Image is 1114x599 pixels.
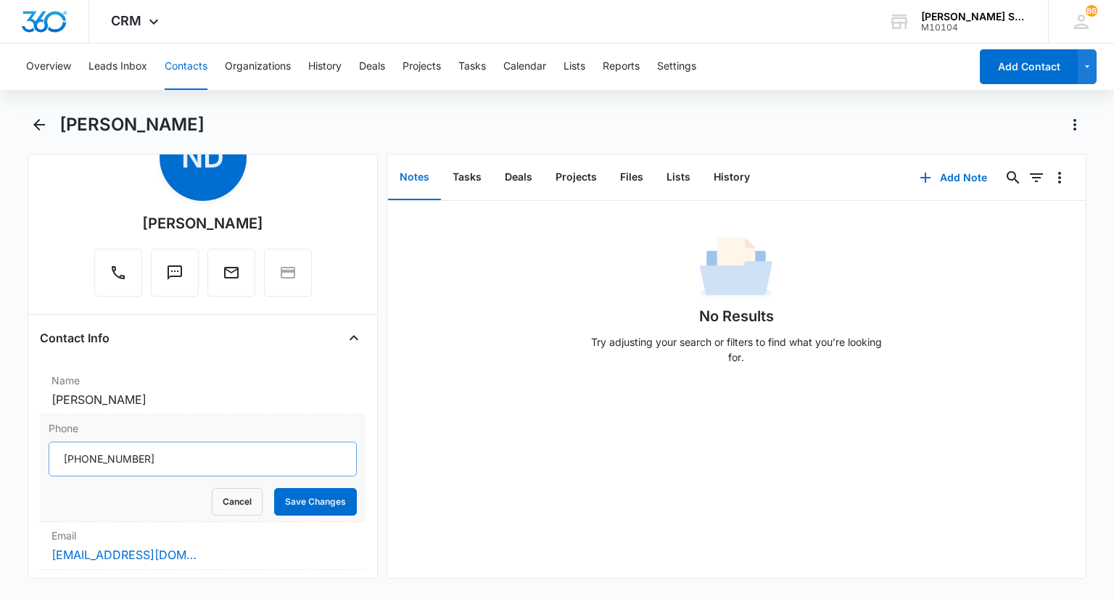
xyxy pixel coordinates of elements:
button: Projects [544,155,608,200]
div: [PERSON_NAME] [142,212,263,234]
span: CRM [111,13,141,28]
button: Deals [359,44,385,90]
h4: Contact Info [40,329,110,347]
button: Overview [26,44,71,90]
a: [EMAIL_ADDRESS][DOMAIN_NAME] [51,546,197,563]
button: Leads Inbox [88,44,147,90]
label: Phone [49,421,356,436]
button: Call [94,249,142,297]
a: Text [151,271,199,284]
button: Settings [657,44,696,90]
button: Save Changes [274,488,357,516]
span: ND [160,114,247,201]
dd: [PERSON_NAME] [51,391,353,408]
button: Calendar [503,44,546,90]
button: Tasks [458,44,486,90]
p: Try adjusting your search or filters to find what you’re looking for. [584,334,888,365]
button: Close [342,326,366,350]
img: No Data [700,233,772,305]
div: account id [921,22,1027,33]
span: 86 [1086,5,1097,17]
button: Cancel [212,488,263,516]
div: notifications count [1086,5,1097,17]
button: Organizations [225,44,291,90]
button: Add Contact [980,49,1078,84]
button: Add Note [905,160,1002,195]
a: Call [94,271,142,284]
button: Contacts [165,44,207,90]
h1: No Results [699,305,774,327]
div: account name [921,11,1027,22]
label: Email [51,528,353,543]
button: Files [608,155,655,200]
button: Lists [655,155,702,200]
button: Filters [1025,166,1048,189]
label: Name [51,373,353,388]
button: Notes [388,155,441,200]
button: Reports [603,44,640,90]
button: Tasks [441,155,493,200]
label: Organization [51,576,353,591]
button: Email [207,249,255,297]
button: Deals [493,155,544,200]
a: Email [207,271,255,284]
button: Lists [564,44,585,90]
button: History [702,155,762,200]
button: Search... [1002,166,1025,189]
input: Phone [49,442,356,476]
h1: [PERSON_NAME] [59,114,205,136]
div: Name[PERSON_NAME] [40,367,365,415]
button: History [308,44,342,90]
button: Projects [403,44,441,90]
button: Overflow Menu [1048,166,1071,189]
div: Email[EMAIL_ADDRESS][DOMAIN_NAME] [40,522,365,570]
button: Actions [1063,113,1086,136]
button: Back [28,113,50,136]
button: Text [151,249,199,297]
